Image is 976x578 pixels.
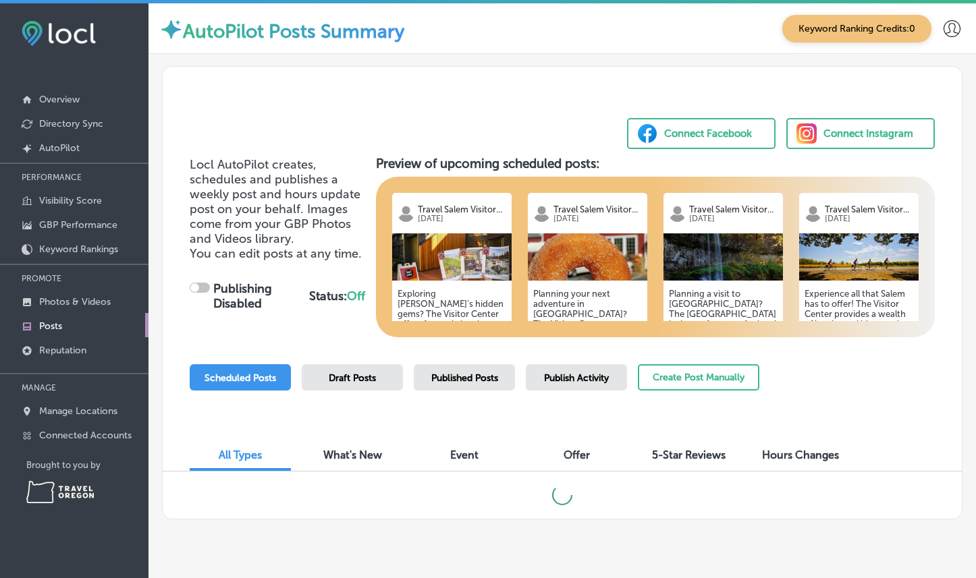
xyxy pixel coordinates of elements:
[533,205,550,222] img: logo
[799,233,919,281] img: 17579714653e6efee0-78f7-41cf-b39b-d0d6d3982e9c_Cycling_-_Polk_County_Tourism_Alliance.jpg
[39,142,80,154] p: AutoPilot
[528,233,647,281] img: 17579714549cde222d-3b23-4df3-82ff-8fd755320b23_EZ_Orchards.jpg
[39,118,103,129] p: Directory Sync
[309,289,365,304] strong: Status:
[544,372,609,384] span: Publish Activity
[418,214,506,223] p: [DATE]
[159,18,183,41] img: autopilot-icon
[533,289,642,440] h5: Planning your next adventure in [GEOGRAPHIC_DATA]? The Visitor Center provides a treasure trove o...
[39,243,118,255] p: Keyword Rankings
[183,20,404,42] label: AutoPilot Posts Summary
[431,372,498,384] span: Published Posts
[805,205,821,222] img: logo
[213,281,272,311] strong: Publishing Disabled
[190,246,362,261] span: You can edit posts at any time.
[786,118,935,149] button: Connect Instagram
[689,204,778,214] p: Travel Salem Visitor...
[219,449,262,461] span: All Types
[205,372,276,384] span: Scheduled Posts
[39,405,117,417] p: Manage Locations
[564,449,590,461] span: Offer
[323,449,382,461] span: What's New
[39,345,86,356] p: Reputation
[825,214,913,223] p: [DATE]
[329,372,376,384] span: Draft Posts
[669,289,778,440] h5: Planning a visit to [GEOGRAPHIC_DATA]? The [GEOGRAPHIC_DATA] is the perfect stop for local insigh...
[398,205,414,222] img: logo
[39,219,117,231] p: GBP Performance
[823,123,913,144] div: Connect Instagram
[39,94,80,105] p: Overview
[652,449,726,461] span: 5-Star Reviews
[376,156,935,171] h3: Preview of upcoming scheduled posts:
[398,289,506,440] h5: Exploring [PERSON_NAME]'s hidden gems? The Visitor Center offers fantastic local maps, insider tr...
[627,118,776,149] button: Connect Facebook
[669,205,686,222] img: logo
[392,233,512,281] img: e5ee3bec-d0d6-4441-b9eb-394700aa9f2bVisitors_Guide_8.jpg
[26,460,148,470] p: Brought to you by
[825,204,913,214] p: Travel Salem Visitor...
[26,481,94,503] img: Travel Oregon
[638,364,759,391] button: Create Post Manually
[190,157,360,246] span: Locl AutoPilot creates, schedules and publishes a weekly post and hours update post on your behal...
[22,21,96,46] img: fda3e92497d09a02dc62c9cd864e3231.png
[805,289,913,440] h5: Experience all that Salem has to offer! The Visitor Center provides a wealth of local travel idea...
[553,214,642,223] p: [DATE]
[39,430,132,441] p: Connected Accounts
[347,289,365,304] span: Off
[782,15,931,42] span: Keyword Ranking Credits: 0
[663,233,783,281] img: 6c19189a-ca1f-4894-a113-cc2575569af5bc_unruh-Instagram-2544-ig-17987756611594665.jpg
[418,204,506,214] p: Travel Salem Visitor...
[762,449,839,461] span: Hours Changes
[664,123,752,144] div: Connect Facebook
[689,214,778,223] p: [DATE]
[39,195,102,206] p: Visibility Score
[450,449,479,461] span: Event
[39,296,111,308] p: Photos & Videos
[553,204,642,214] p: Travel Salem Visitor...
[39,320,62,332] p: Posts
